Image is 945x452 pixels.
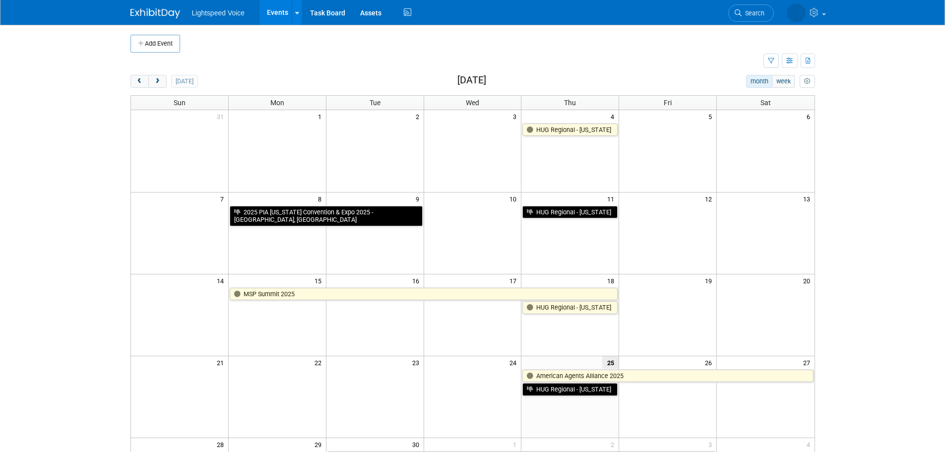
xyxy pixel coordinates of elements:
[606,193,619,205] span: 11
[610,438,619,451] span: 2
[415,193,424,205] span: 9
[270,99,284,107] span: Mon
[314,274,326,287] span: 15
[230,206,423,226] a: 2025 PIA [US_STATE] Convention & Expo 2025 - [GEOGRAPHIC_DATA], [GEOGRAPHIC_DATA]
[411,274,424,287] span: 16
[508,274,521,287] span: 17
[216,356,228,369] span: 21
[707,110,716,123] span: 5
[800,75,815,88] button: myCustomButton
[802,356,815,369] span: 27
[216,274,228,287] span: 14
[522,124,618,136] a: HUG Regional - [US_STATE]
[171,75,197,88] button: [DATE]
[508,356,521,369] span: 24
[806,110,815,123] span: 6
[219,193,228,205] span: 7
[130,75,149,88] button: prev
[772,75,795,88] button: week
[130,35,180,53] button: Add Event
[787,3,806,22] img: Alexis Snowbarger
[802,274,815,287] span: 20
[148,75,167,88] button: next
[704,274,716,287] span: 19
[415,110,424,123] span: 2
[314,438,326,451] span: 29
[466,99,479,107] span: Wed
[411,356,424,369] span: 23
[746,75,772,88] button: month
[512,110,521,123] span: 3
[216,438,228,451] span: 28
[704,356,716,369] span: 26
[192,9,245,17] span: Lightspeed Voice
[512,438,521,451] span: 1
[742,9,764,17] span: Search
[802,193,815,205] span: 13
[508,193,521,205] span: 10
[610,110,619,123] span: 4
[411,438,424,451] span: 30
[728,4,774,22] a: Search
[314,356,326,369] span: 22
[457,75,486,86] h2: [DATE]
[606,274,619,287] span: 18
[130,8,180,18] img: ExhibitDay
[174,99,186,107] span: Sun
[522,383,618,396] a: HUG Regional - [US_STATE]
[804,78,811,85] i: Personalize Calendar
[806,438,815,451] span: 4
[602,356,619,369] span: 25
[707,438,716,451] span: 3
[216,110,228,123] span: 31
[760,99,771,107] span: Sat
[564,99,576,107] span: Thu
[704,193,716,205] span: 12
[522,206,618,219] a: HUG Regional - [US_STATE]
[522,301,618,314] a: HUG Regional - [US_STATE]
[664,99,672,107] span: Fri
[317,110,326,123] span: 1
[230,288,618,301] a: MSP Summit 2025
[370,99,380,107] span: Tue
[522,370,813,383] a: American Agents Alliance 2025
[317,193,326,205] span: 8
